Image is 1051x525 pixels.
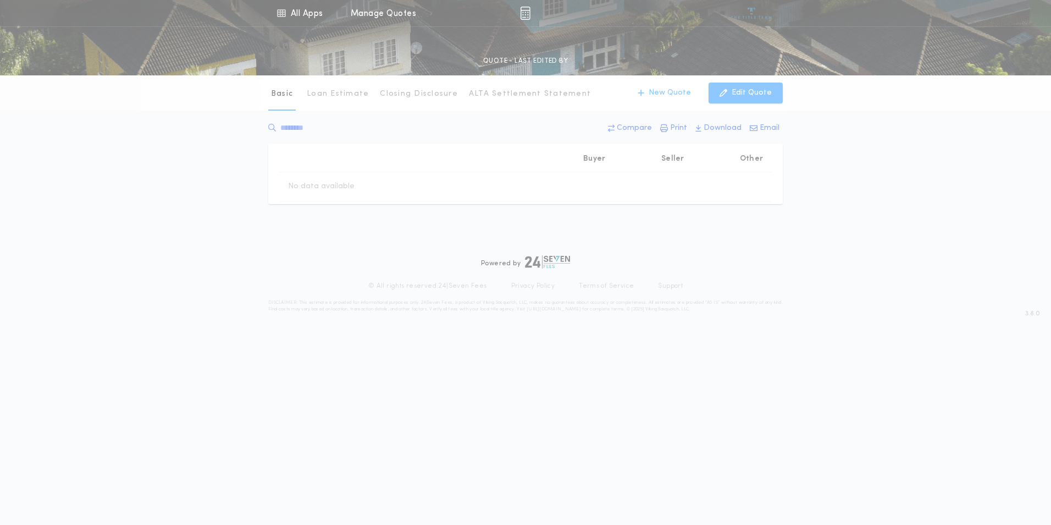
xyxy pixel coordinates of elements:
[268,299,783,313] p: DISCLAIMER: This estimate is provided for informational purposes only. 24|Seven Fees, a product o...
[658,282,683,291] a: Support
[520,7,530,20] img: img
[525,255,570,269] img: logo
[279,172,363,201] td: No data available
[740,154,763,165] p: Other
[746,118,783,138] button: Email
[605,118,655,138] button: Compare
[692,118,745,138] button: Download
[307,89,369,100] p: Loan Estimate
[368,282,487,291] p: © All rights reserved. 24|Seven Fees
[511,282,555,291] a: Privacy Policy
[649,87,691,99] p: New Quote
[583,154,605,165] p: Buyer
[657,118,690,138] button: Print
[760,123,779,134] p: Email
[704,123,742,134] p: Download
[709,83,783,103] button: Edit Quote
[271,89,293,100] p: Basic
[579,282,634,291] a: Terms of Service
[627,83,702,103] button: New Quote
[469,89,591,100] p: ALTA Settlement Statement
[483,56,568,67] p: QUOTE - LAST EDITED BY
[380,89,458,100] p: Closing Disclosure
[527,307,581,311] a: [URL][DOMAIN_NAME]
[617,123,652,134] p: Compare
[1025,309,1040,319] span: 3.8.0
[661,154,684,165] p: Seller
[481,255,570,269] div: Powered by
[732,87,772,99] p: Edit Quote
[670,123,687,134] p: Print
[731,8,772,19] img: vs-icon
